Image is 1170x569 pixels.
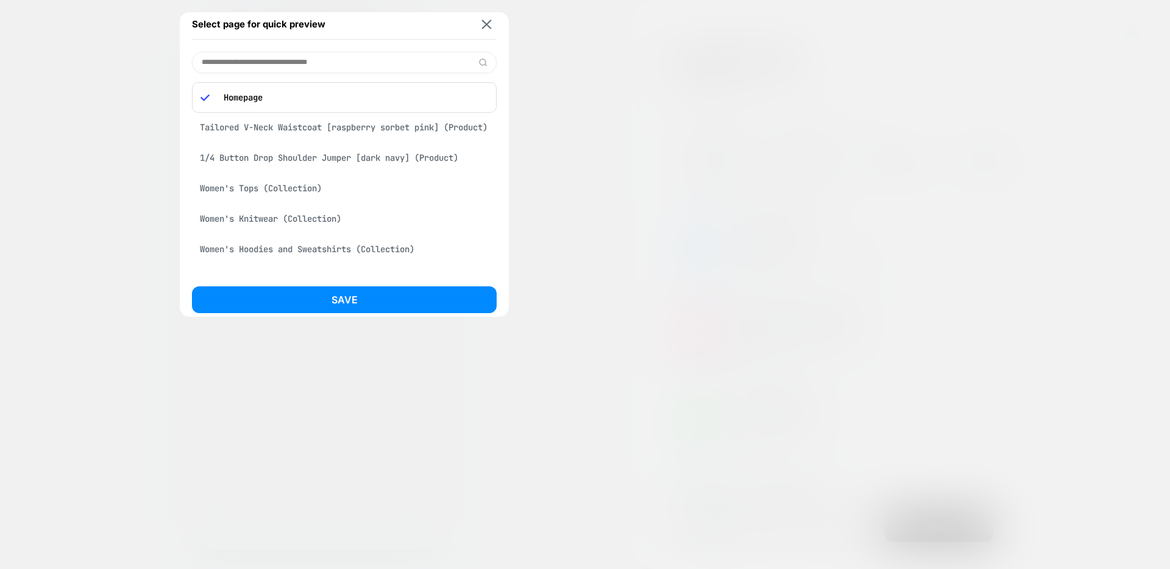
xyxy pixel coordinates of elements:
[192,116,497,139] div: Tailored V-Neck Waistcoat [raspberry sorbet pink] (Product)
[192,177,497,200] div: Women's Tops (Collection)
[192,18,325,30] span: Select page for quick preview
[192,268,497,291] div: Women's New In (Collection)
[482,19,492,29] img: close
[192,238,497,261] div: Women's Hoodies and Sweatshirts (Collection)
[478,58,487,67] img: edit
[192,146,497,169] div: 1/4 Button Drop Shoulder Jumper [dark navy] (Product)
[192,286,497,313] button: Save
[218,92,488,103] p: Homepage
[200,93,210,102] img: blue checkmark
[192,207,497,230] div: Women's Knitwear (Collection)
